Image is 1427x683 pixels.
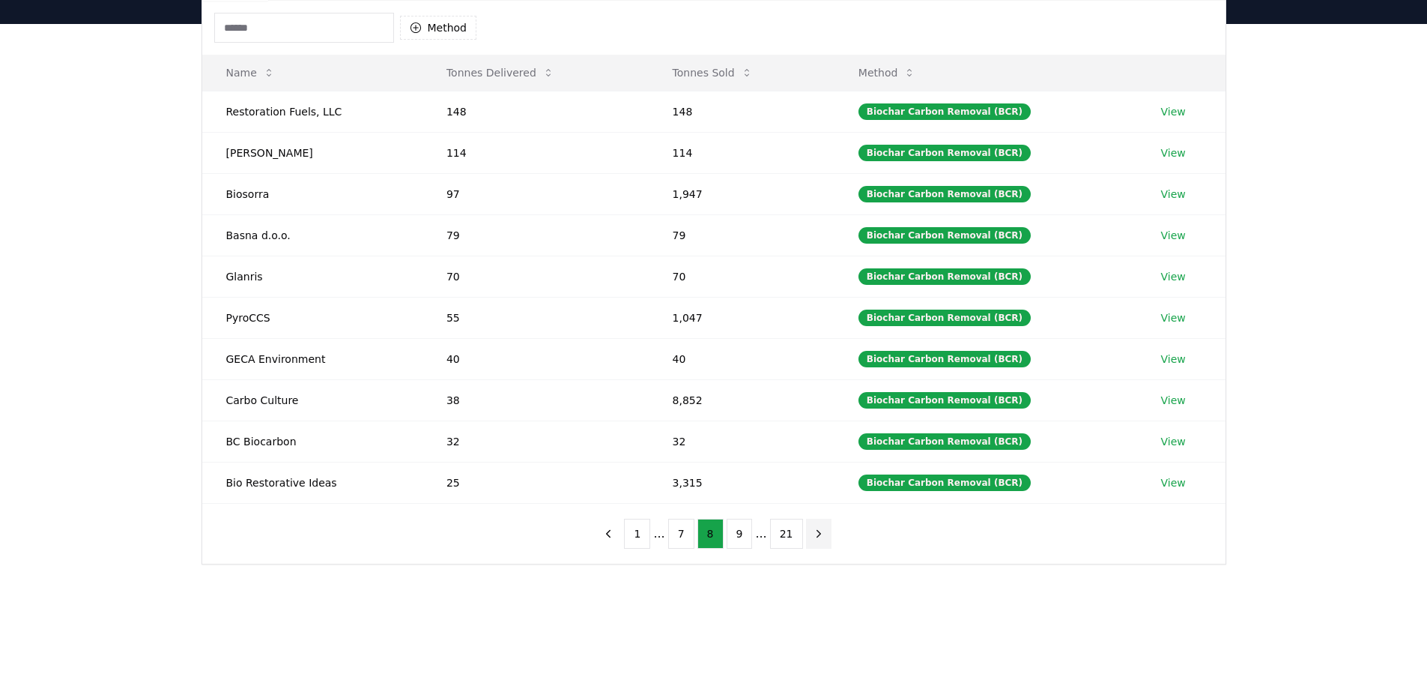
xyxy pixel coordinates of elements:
td: 79 [649,214,834,256]
td: PyroCCS [202,297,422,338]
button: Tonnes Sold [661,58,765,88]
td: Restoration Fuels, LLC [202,91,422,132]
a: View [1161,434,1186,449]
td: Biosorra [202,173,422,214]
button: Method [846,58,928,88]
button: Method [400,16,477,40]
td: 25 [422,462,649,503]
td: 70 [422,256,649,297]
td: 148 [422,91,649,132]
td: Glanris [202,256,422,297]
td: BC Biocarbon [202,421,422,462]
td: 8,852 [649,379,834,421]
button: Name [214,58,287,88]
div: Biochar Carbon Removal (BCR) [858,433,1031,450]
button: 9 [727,519,753,549]
a: View [1161,475,1186,490]
td: 40 [649,338,834,379]
td: Basna d.o.o. [202,214,422,256]
td: Carbo Culture [202,379,422,421]
td: 1,047 [649,297,834,338]
a: View [1161,269,1186,284]
a: View [1161,352,1186,367]
td: 3,315 [649,462,834,503]
div: Biochar Carbon Removal (BCR) [858,268,1031,285]
td: 148 [649,91,834,132]
div: Biochar Carbon Removal (BCR) [858,310,1031,326]
div: Biochar Carbon Removal (BCR) [858,103,1031,120]
td: GECA Environment [202,338,422,379]
a: View [1161,393,1186,408]
a: View [1161,310,1186,325]
td: 97 [422,173,649,214]
div: Biochar Carbon Removal (BCR) [858,475,1031,491]
td: 40 [422,338,649,379]
a: View [1161,145,1186,160]
td: 70 [649,256,834,297]
td: 32 [649,421,834,462]
div: Biochar Carbon Removal (BCR) [858,186,1031,202]
li: ... [653,525,664,543]
a: View [1161,187,1186,202]
td: 1,947 [649,173,834,214]
a: View [1161,104,1186,119]
button: 1 [624,519,650,549]
button: Tonnes Delivered [434,58,566,88]
td: 55 [422,297,649,338]
td: 38 [422,379,649,421]
td: Bio Restorative Ideas [202,462,422,503]
div: Biochar Carbon Removal (BCR) [858,145,1031,161]
div: Biochar Carbon Removal (BCR) [858,392,1031,409]
a: View [1161,228,1186,243]
td: 32 [422,421,649,462]
td: 114 [422,132,649,173]
button: next page [806,519,831,549]
td: [PERSON_NAME] [202,132,422,173]
button: 21 [770,519,803,549]
button: 8 [697,519,724,549]
div: Biochar Carbon Removal (BCR) [858,227,1031,244]
button: 7 [668,519,694,549]
li: ... [755,525,766,543]
td: 79 [422,214,649,256]
div: Biochar Carbon Removal (BCR) [858,351,1031,367]
td: 114 [649,132,834,173]
button: previous page [596,519,621,549]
